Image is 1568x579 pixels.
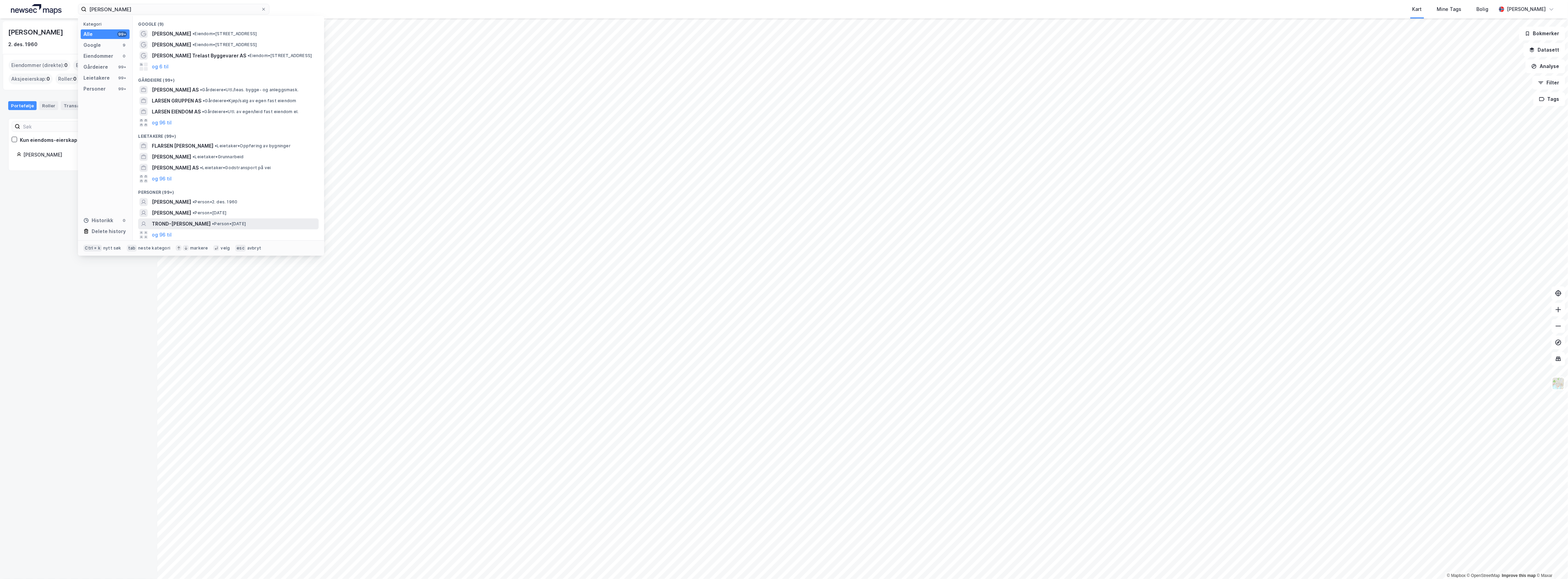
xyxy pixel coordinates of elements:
[192,42,257,48] span: Eiendom • [STREET_ADDRESS]
[83,74,110,82] div: Leietakere
[8,40,38,49] div: 2. des. 1960
[1534,546,1568,579] iframe: Chat Widget
[152,97,201,105] span: LARSEN GRUPPEN AS
[92,227,126,235] div: Delete history
[203,98,205,103] span: •
[152,153,191,161] span: [PERSON_NAME]
[192,154,195,159] span: •
[46,75,50,83] span: 0
[133,128,324,140] div: Leietakere (99+)
[1447,573,1466,578] a: Mapbox
[192,210,195,215] span: •
[215,143,291,149] span: Leietaker • Oppføring av bygninger
[39,101,58,110] div: Roller
[83,245,102,252] div: Ctrl + k
[152,30,191,38] span: [PERSON_NAME]
[235,245,246,252] div: esc
[1532,76,1565,90] button: Filter
[248,53,250,58] span: •
[152,164,199,172] span: [PERSON_NAME] AS
[83,22,130,27] div: Kategori
[138,245,170,251] div: neste kategori
[8,27,64,38] div: [PERSON_NAME]
[9,60,70,71] div: Eiendommer (direkte) :
[1552,377,1565,390] img: Z
[121,53,127,59] div: 0
[73,60,139,71] div: Eiendommer (Indirekte) :
[1502,573,1536,578] a: Improve this map
[73,75,77,83] span: 0
[8,101,37,110] div: Portefølje
[192,31,257,37] span: Eiendom • [STREET_ADDRESS]
[133,16,324,28] div: Google (9)
[1437,5,1462,13] div: Mine Tags
[11,4,62,14] img: logo.a4113a55bc3d86da70a041830d287a7e.svg
[152,41,191,49] span: [PERSON_NAME]
[192,154,243,160] span: Leietaker • Grunnarbeid
[1412,5,1422,13] div: Kart
[117,31,127,37] div: 99+
[83,52,113,60] div: Eiendommer
[200,165,202,170] span: •
[1477,5,1489,13] div: Bolig
[121,42,127,48] div: 9
[192,31,195,36] span: •
[1526,59,1565,73] button: Analyse
[152,209,191,217] span: [PERSON_NAME]
[1524,43,1565,57] button: Datasett
[55,73,79,84] div: Roller :
[200,87,298,93] span: Gårdeiere • Utl./leas. bygge- og anleggsmask.
[83,30,93,38] div: Alle
[61,101,99,110] div: Transaksjoner
[9,73,53,84] div: Aksjeeierskap :
[200,165,271,171] span: Leietaker • Godstransport på vei
[1519,27,1565,40] button: Bokmerker
[192,199,195,204] span: •
[117,86,127,92] div: 99+
[192,199,237,205] span: Person • 2. des. 1960
[152,231,172,239] button: og 96 til
[200,87,202,92] span: •
[152,63,169,71] button: og 6 til
[20,121,95,132] input: Søk
[103,245,121,251] div: nytt søk
[133,72,324,84] div: Gårdeiere (99+)
[83,216,113,225] div: Historikk
[152,86,199,94] span: [PERSON_NAME] AS
[152,142,213,150] span: FLARSEN [PERSON_NAME]
[83,85,106,93] div: Personer
[215,143,217,148] span: •
[117,64,127,70] div: 99+
[212,221,246,227] span: Person • [DATE]
[248,53,312,58] span: Eiendom • [STREET_ADDRESS]
[152,52,246,60] span: [PERSON_NAME] Trelast Byggevarer AS
[212,221,214,226] span: •
[152,108,201,116] span: LARSEN EIENDOM AS
[1534,546,1568,579] div: Kontrollprogram for chat
[192,42,195,47] span: •
[190,245,208,251] div: markere
[117,75,127,81] div: 99+
[247,245,261,251] div: avbryt
[23,151,141,159] div: [PERSON_NAME]
[83,41,101,49] div: Google
[1533,92,1565,106] button: Tags
[1467,573,1500,578] a: OpenStreetMap
[152,220,211,228] span: TROND-[PERSON_NAME]
[1507,5,1546,13] div: [PERSON_NAME]
[127,245,137,252] div: tab
[121,218,127,223] div: 0
[152,175,172,183] button: og 96 til
[221,245,230,251] div: velg
[20,136,77,144] div: Kun eiendoms-eierskap
[203,98,296,104] span: Gårdeiere • Kjøp/salg av egen fast eiendom
[192,210,226,216] span: Person • [DATE]
[83,63,108,71] div: Gårdeiere
[64,61,68,69] span: 0
[202,109,204,114] span: •
[152,119,172,127] button: og 96 til
[87,4,261,14] input: Søk på adresse, matrikkel, gårdeiere, leietakere eller personer
[202,109,298,115] span: Gårdeiere • Utl. av egen/leid fast eiendom el.
[152,198,191,206] span: [PERSON_NAME]
[133,184,324,197] div: Personer (99+)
